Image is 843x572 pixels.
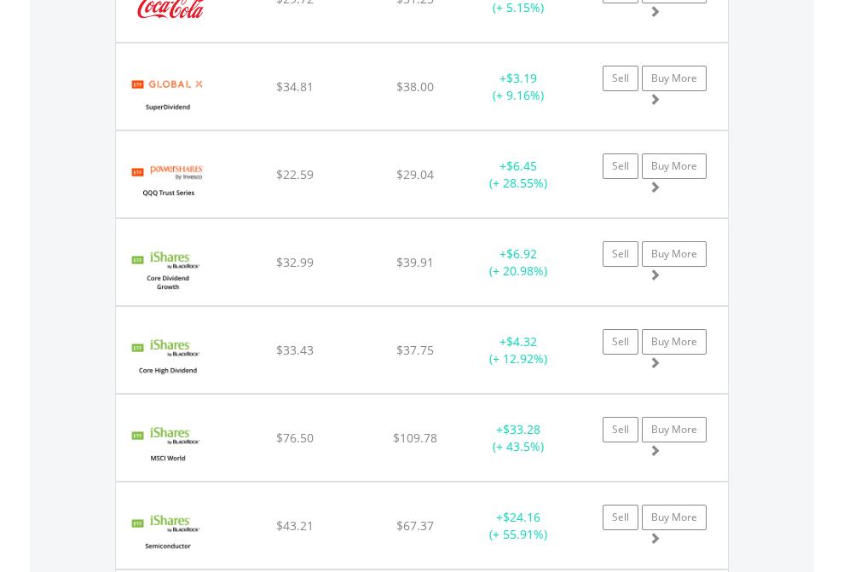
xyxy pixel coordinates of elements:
span: $109.78 [393,430,437,446]
span: $29.04 [396,166,434,182]
span: $33.43 [276,342,314,358]
a: Sell [603,153,638,179]
a: Buy More [642,417,707,442]
span: $67.37 [396,517,434,534]
a: Buy More [642,153,707,179]
img: EQU.US.QQQ.png [124,153,211,213]
img: EQU.US.HDV.png [124,328,211,389]
div: + (+ 55.91%) [465,509,572,543]
div: + (+ 28.55%) [465,158,572,192]
span: $32.99 [276,254,314,270]
a: Buy More [642,505,707,530]
span: $34.81 [276,78,314,95]
a: Sell [603,505,638,530]
a: Buy More [642,241,707,267]
a: Sell [603,241,638,267]
a: Sell [603,417,638,442]
a: Buy More [642,329,707,355]
span: $33.28 [503,421,540,437]
span: $24.16 [503,509,540,525]
img: EQU.US.SDIV.png [124,65,211,125]
img: EQU.US.DGRO.png [124,240,211,301]
img: EQU.US.SOXX.png [124,504,211,564]
img: EQU.US.URTH.png [124,416,211,477]
a: Sell [603,329,638,355]
span: $39.91 [396,254,434,270]
span: $22.59 [276,166,314,182]
span: $76.50 [276,430,314,446]
span: $37.75 [396,342,434,358]
span: $3.19 [506,70,537,86]
div: + (+ 9.16%) [465,70,572,104]
span: $4.32 [506,333,537,350]
span: $43.21 [276,517,314,534]
div: + (+ 12.92%) [465,333,572,367]
div: + (+ 20.98%) [465,246,572,280]
span: $38.00 [396,78,434,95]
div: + (+ 43.5%) [465,421,572,455]
span: $6.45 [506,158,537,174]
a: Buy More [642,66,707,91]
a: Sell [603,66,638,91]
span: $6.92 [506,246,537,262]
